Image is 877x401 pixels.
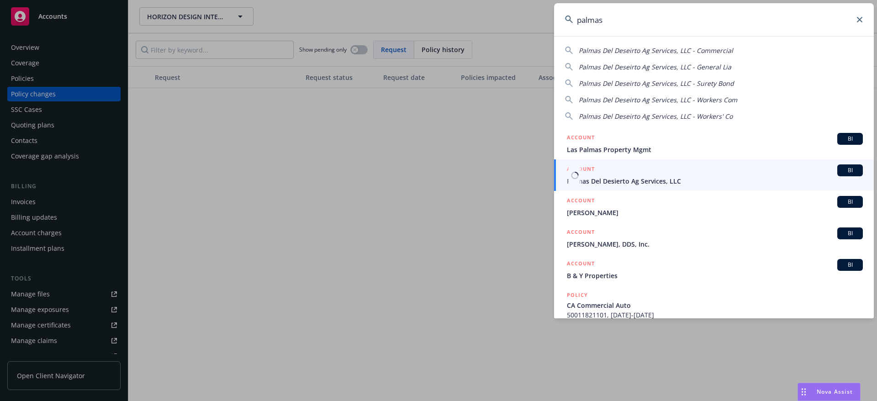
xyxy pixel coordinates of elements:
span: BI [841,166,859,174]
h5: ACCOUNT [567,133,595,144]
a: ACCOUNTBI[PERSON_NAME] [554,191,874,222]
span: Palmas Del Deseirto Ag Services, LLC - Workers' Co [579,112,733,121]
span: B & Y Properties [567,271,863,280]
div: Drag to move [798,383,809,401]
h5: ACCOUNT [567,259,595,270]
a: ACCOUNTBILas Palmas Property Mgmt [554,128,874,159]
span: [PERSON_NAME] [567,208,863,217]
span: Palmas Del Deseirto Ag Services, LLC - General Lia [579,63,731,71]
span: Palmas Del Desierto Ag Services, LLC [567,176,863,186]
span: 50011821101, [DATE]-[DATE] [567,310,863,320]
span: Palmas Del Deseirto Ag Services, LLC - Commercial [579,46,733,55]
h5: ACCOUNT [567,164,595,175]
span: BI [841,261,859,269]
input: Search... [554,3,874,36]
h5: POLICY [567,290,588,300]
span: CA Commercial Auto [567,301,863,310]
span: [PERSON_NAME], DDS, Inc. [567,239,863,249]
a: ACCOUNTBIPalmas Del Desierto Ag Services, LLC [554,159,874,191]
span: Las Palmas Property Mgmt [567,145,863,154]
button: Nova Assist [798,383,861,401]
h5: ACCOUNT [567,196,595,207]
span: Palmas Del Deseirto Ag Services, LLC - Surety Bond [579,79,734,88]
a: POLICYCA Commercial Auto50011821101, [DATE]-[DATE] [554,285,874,325]
span: Nova Assist [817,388,853,396]
span: BI [841,198,859,206]
span: BI [841,229,859,237]
span: Palmas Del Deseirto Ag Services, LLC - Workers Com [579,95,737,104]
span: BI [841,135,859,143]
h5: ACCOUNT [567,227,595,238]
a: ACCOUNTBI[PERSON_NAME], DDS, Inc. [554,222,874,254]
a: ACCOUNTBIB & Y Properties [554,254,874,285]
